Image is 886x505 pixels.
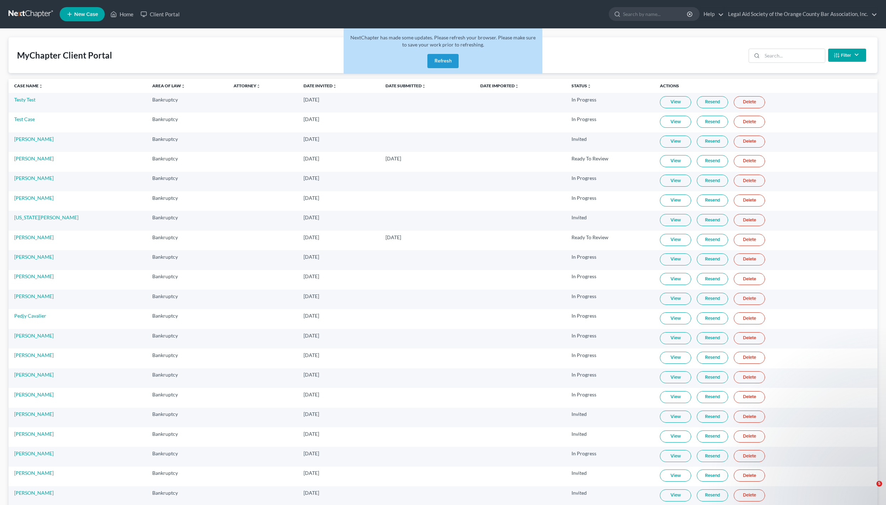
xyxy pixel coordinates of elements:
a: Delete [734,155,765,167]
span: [DATE] [303,372,319,378]
td: Invited [566,427,654,447]
a: Delete [734,312,765,324]
td: Bankruptcy [147,427,228,447]
a: Delete [734,332,765,344]
a: Delete [734,214,765,226]
span: NextChapter has made some updates. Please refresh your browser. Please make sure to save your wor... [350,34,536,48]
a: View [660,175,691,187]
span: [DATE] [303,195,319,201]
i: unfold_more [587,84,591,88]
span: [DATE] [303,431,319,437]
a: Resend [697,136,728,148]
a: Delete [734,234,765,246]
a: [PERSON_NAME] [14,490,54,496]
a: Resend [697,312,728,324]
a: Resend [697,234,728,246]
a: Resend [697,450,728,462]
a: [PERSON_NAME] [14,155,54,161]
a: Resend [697,273,728,285]
a: [PERSON_NAME] [14,391,54,397]
span: [DATE] [303,254,319,260]
a: Legal Aid Society of the Orange County Bar Association, Inc. [724,8,877,21]
td: Bankruptcy [147,309,228,329]
a: [PERSON_NAME] [14,470,54,476]
a: View [660,194,691,207]
a: View [660,430,691,443]
a: [PERSON_NAME] [14,293,54,299]
a: Area of Lawunfold_more [152,83,185,88]
td: Bankruptcy [147,93,228,112]
span: [DATE] [385,234,401,240]
a: View [660,273,691,285]
a: Testy Test [14,97,35,103]
td: Bankruptcy [147,211,228,230]
a: View [660,96,691,108]
a: Resend [697,332,728,344]
td: Bankruptcy [147,231,228,250]
td: Invited [566,132,654,152]
a: Resend [697,430,728,443]
a: Delete [734,253,765,265]
span: [DATE] [303,352,319,358]
a: Resend [697,253,728,265]
a: Delete [734,194,765,207]
td: Invited [566,211,654,230]
span: [DATE] [303,234,319,240]
td: In Progress [566,172,654,191]
a: Case Nameunfold_more [14,83,43,88]
div: MyChapter Client Portal [17,50,112,61]
td: Bankruptcy [147,467,228,486]
a: Delete [734,136,765,148]
td: Invited [566,467,654,486]
td: Bankruptcy [147,368,228,388]
a: Delete [734,450,765,462]
td: Bankruptcy [147,329,228,348]
a: View [660,391,691,403]
a: View [660,450,691,462]
a: [PERSON_NAME] [14,254,54,260]
td: Bankruptcy [147,447,228,466]
a: [PERSON_NAME] [14,136,54,142]
a: View [660,332,691,344]
td: Bankruptcy [147,112,228,132]
button: Refresh [427,54,459,68]
a: Resend [697,371,728,383]
a: Pedjy Cavalier [14,313,46,319]
td: Bankruptcy [147,132,228,152]
a: Date Invitedunfold_more [303,83,337,88]
span: [DATE] [303,411,319,417]
a: Help [700,8,724,21]
a: Resend [697,96,728,108]
a: Delete [734,352,765,364]
a: View [660,470,691,482]
a: View [660,293,691,305]
a: [PERSON_NAME] [14,234,54,240]
a: Delete [734,273,765,285]
a: Resend [697,470,728,482]
a: Delete [734,96,765,108]
td: Bankruptcy [147,250,228,270]
i: unfold_more [515,84,519,88]
span: [DATE] [303,97,319,103]
a: View [660,411,691,423]
a: View [660,116,691,128]
a: Attorneyunfold_more [234,83,261,88]
a: Delete [734,489,765,501]
a: Statusunfold_more [571,83,591,88]
span: [DATE] [303,450,319,456]
span: [DATE] [303,136,319,142]
a: [PERSON_NAME] [14,273,54,279]
a: [PERSON_NAME] [14,352,54,358]
a: Delete [734,430,765,443]
a: [US_STATE][PERSON_NAME] [14,214,78,220]
a: Resend [697,391,728,403]
td: Bankruptcy [147,152,228,171]
span: [DATE] [385,155,401,161]
td: In Progress [566,348,654,368]
td: Bankruptcy [147,388,228,407]
td: Bankruptcy [147,191,228,211]
td: In Progress [566,93,654,112]
a: Resend [697,194,728,207]
td: In Progress [566,250,654,270]
a: Resend [697,155,728,167]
